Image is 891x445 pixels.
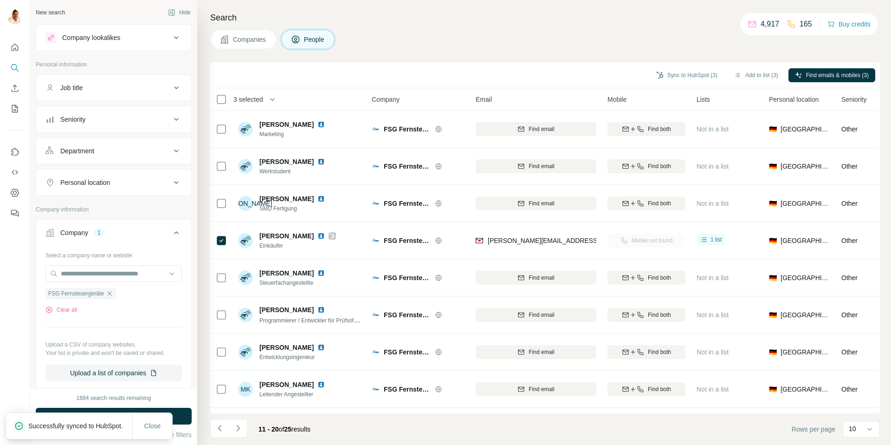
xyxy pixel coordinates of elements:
img: LinkedIn logo [317,344,325,351]
img: Avatar [238,233,253,248]
span: Other [841,311,858,319]
button: Department [36,140,191,162]
button: Find email [476,122,596,136]
span: Find email [529,385,554,393]
div: Personal location [60,178,110,187]
img: Logo of FSG Fernsteuergeräte [372,163,379,170]
span: Not in a list [697,163,729,170]
span: [PERSON_NAME] [259,194,314,203]
div: [PERSON_NAME] [238,196,253,211]
img: LinkedIn logo [317,306,325,314]
button: Find email [476,196,596,210]
img: Avatar [238,270,253,285]
img: LinkedIn logo [317,381,325,388]
span: [PERSON_NAME] [259,305,314,314]
span: Find both [648,274,671,282]
p: 10 [849,424,856,433]
span: Marketing [259,130,329,138]
span: Find both [648,348,671,356]
button: Close [138,418,168,434]
span: Find email [529,274,554,282]
span: Leitender Angestellter [259,390,329,399]
img: Logo of FSG Fernsteuergeräte [372,348,379,356]
div: Department [60,146,94,156]
span: 🇩🇪 [769,310,777,320]
span: FSG Fernsteuergeräte [384,199,430,208]
button: Sync to HubSpot (3) [650,68,724,82]
span: Not in a list [697,125,729,133]
button: Find emails & mobiles (3) [788,68,875,82]
span: FSG Fernsteuergeräte [384,162,430,171]
span: 11 - 20 [258,425,279,433]
span: Find both [648,125,671,133]
span: FSG Fernsteuergeräte [384,347,430,357]
button: Upload a list of companies [45,365,182,381]
span: [PERSON_NAME] [259,343,314,352]
span: Find email [529,125,554,133]
span: Find both [648,199,671,208]
div: Select a company name or website [45,248,182,260]
div: New search [36,8,65,17]
span: 🇩🇪 [769,162,777,171]
span: Not in a list [697,348,729,356]
span: [GEOGRAPHIC_DATA] [781,124,830,134]
span: Einkäufer [259,242,336,250]
button: Hide [161,6,197,20]
button: Search [7,59,22,76]
button: Find email [476,308,596,322]
span: [PERSON_NAME] [259,380,314,389]
button: Personal location [36,171,191,194]
span: Other [841,125,858,133]
span: Not in a list [697,386,729,393]
span: 🇩🇪 [769,385,777,394]
p: Company information [36,205,192,214]
span: FSG Fernsteuergeräte [384,273,430,282]
p: Successfully synced to HubSpot. [28,421,130,431]
span: Seniority [841,95,866,104]
span: 1 list [710,236,722,244]
span: FSG Fernsteuergeräte [48,289,104,298]
span: Find email [529,199,554,208]
img: Logo of FSG Fernsteuergeräte [372,200,379,207]
p: Your list is private and won't be saved or shared. [45,349,182,357]
img: LinkedIn logo [317,195,325,203]
span: 🇩🇪 [769,236,777,245]
span: [PERSON_NAME][EMAIL_ADDRESS][DOMAIN_NAME] [488,237,651,244]
img: Logo of FSG Fernsteuergeräte [372,274,379,281]
span: Not in a list [697,311,729,319]
span: FSG Fernsteuergeräte [384,385,430,394]
img: Avatar [238,345,253,360]
span: FSG Fernsteuergeräte [384,236,430,245]
span: Find both [648,311,671,319]
button: Enrich CSV [7,80,22,97]
button: My lists [7,100,22,117]
span: [PERSON_NAME] [259,120,314,129]
span: 🇩🇪 [769,124,777,134]
span: 3 selected [233,95,263,104]
img: Logo of FSG Fernsteuergeräte [372,125,379,133]
p: 4,917 [761,19,779,30]
span: 25 [284,425,291,433]
span: [PERSON_NAME] [259,231,314,241]
span: Entwicklungsingenieur [259,353,329,361]
span: Personal location [769,95,819,104]
span: People [304,35,325,44]
span: FSG Fernsteuergeräte [384,310,430,320]
img: LinkedIn logo [317,269,325,277]
button: Find both [607,382,685,396]
img: Avatar [7,9,22,24]
p: 165 [800,19,812,30]
button: Find email [476,271,596,285]
button: Run search [36,408,192,425]
span: Programmierer / Entwickler für Prüfsoftware [259,316,368,324]
button: Dashboard [7,184,22,201]
span: FSG Fernsteuergeräte [384,124,430,134]
span: [GEOGRAPHIC_DATA] [781,347,830,357]
span: Other [841,274,858,281]
img: Avatar [238,122,253,137]
button: Job title [36,77,191,99]
span: of [279,425,284,433]
span: Other [841,348,858,356]
span: Find email [529,162,554,170]
span: [GEOGRAPHIC_DATA] [781,199,830,208]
